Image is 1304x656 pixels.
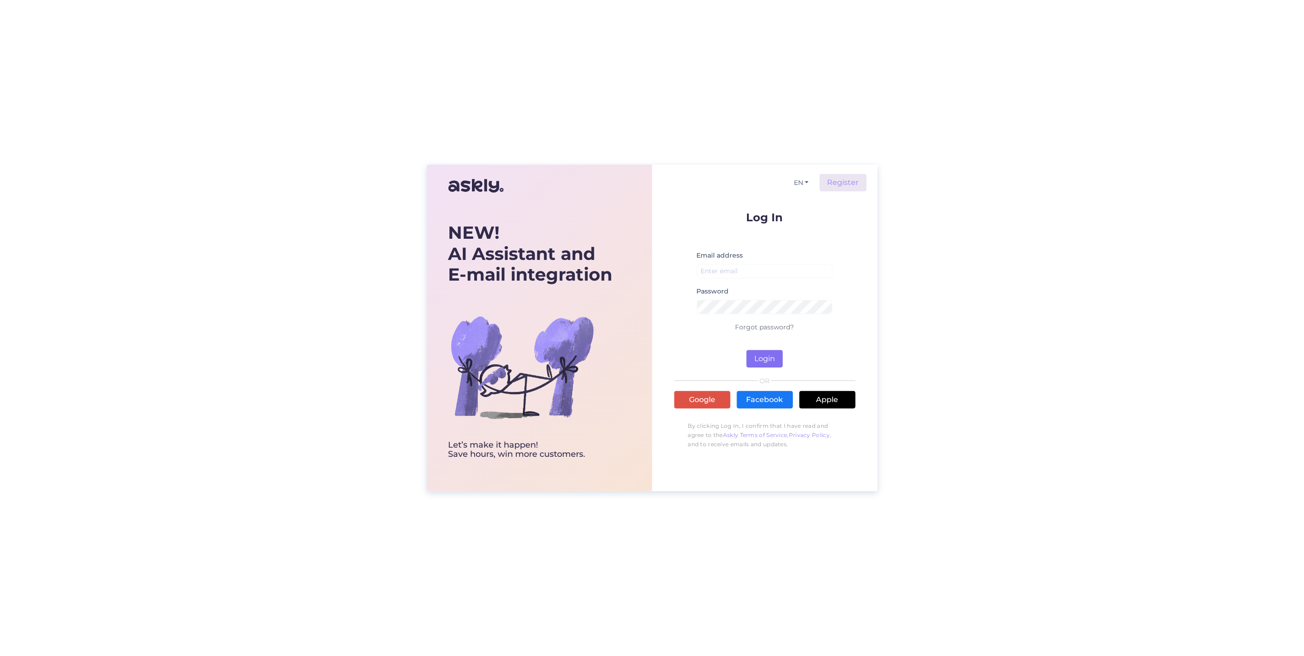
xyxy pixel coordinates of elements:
label: Email address [697,251,743,260]
span: OR [758,378,771,384]
a: Privacy Policy [789,432,830,438]
p: By clicking Log In, I confirm that I have read and agree to the , , and to receive emails and upd... [674,417,856,454]
label: Password [697,287,729,296]
button: Login [747,350,783,368]
p: Log In [674,212,856,223]
div: Let’s make it happen! Save hours, win more customers. [448,441,613,459]
img: Askly [448,175,504,197]
a: Forgot password? [735,323,794,331]
a: Register [820,174,867,191]
a: Apple [799,391,856,409]
input: Enter email [697,264,833,278]
a: Askly Terms of Service [723,432,787,438]
img: bg-askly [448,293,596,441]
b: NEW! [448,222,500,243]
div: AI Assistant and E-mail integration [448,222,613,285]
button: EN [790,176,812,190]
a: Facebook [737,391,793,409]
a: Google [674,391,730,409]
